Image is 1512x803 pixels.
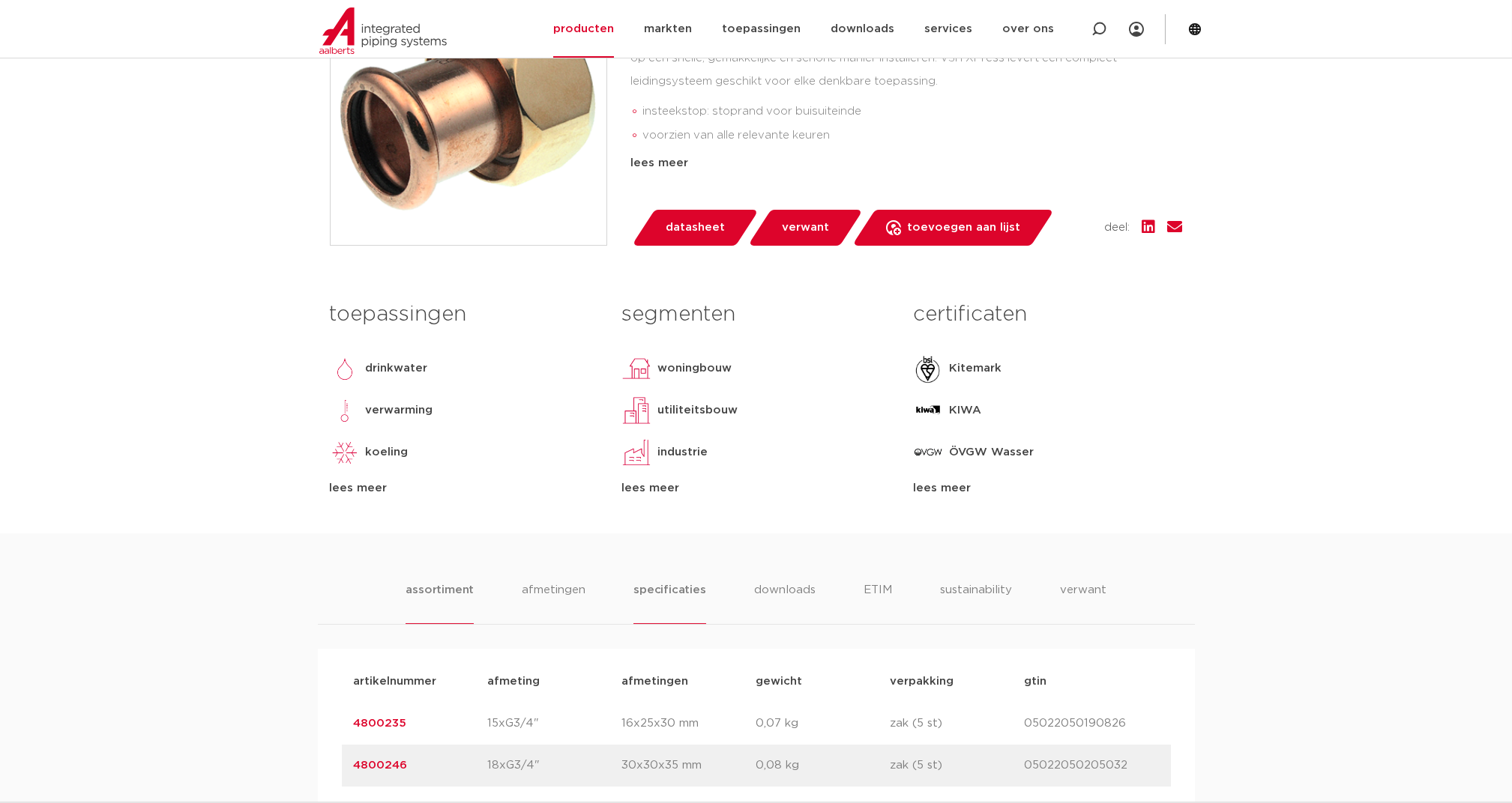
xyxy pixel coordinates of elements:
p: 0,08 kg [756,757,891,775]
div: lees meer [621,479,891,497]
li: voorzien van alle relevante keuren [643,124,1183,148]
p: Kitemark [949,360,1002,378]
li: specificaties [633,581,705,624]
p: drinkwater [366,360,428,378]
p: 05022050205032 [1025,757,1159,775]
p: artikelnummer [354,673,488,691]
p: industrie [657,443,708,461]
p: afmeting [488,673,622,691]
p: koeling [366,443,409,461]
p: utiliteitsbouw [657,401,738,419]
p: woningbouw [657,360,732,378]
li: ETIM [864,581,892,624]
p: ÖVGW Wasser [949,443,1034,461]
li: downloads [754,581,816,624]
img: koeling [330,437,360,467]
li: verwant [1060,581,1106,624]
h3: certificaten [913,300,1182,330]
li: assortiment [406,581,474,624]
span: verwant [782,216,829,240]
p: 0,07 kg [756,715,891,733]
p: verpakking [891,673,1025,691]
span: deel: [1105,219,1130,237]
img: KIWA [913,396,943,425]
li: afmetingen [522,581,585,624]
li: Leak Before Pressed-functie [643,148,1183,172]
div: lees meer [631,154,1183,172]
a: 4800235 [354,718,407,729]
a: 4800246 [354,760,408,771]
p: zak (5 st) [891,757,1025,775]
li: insteekstop: stoprand voor buisuiteinde [643,100,1183,124]
p: 30x30x35 mm [622,757,756,775]
span: toevoegen aan lijst [907,216,1020,240]
p: zak (5 st) [891,715,1025,733]
div: lees meer [913,479,1182,497]
h3: segmenten [621,300,891,330]
img: Kitemark [913,354,943,384]
p: KIWA [949,401,981,419]
span: datasheet [666,216,725,240]
h3: toepassingen [330,300,599,330]
a: datasheet [631,210,759,246]
p: 16x25x30 mm [622,715,756,733]
p: gewicht [756,673,891,691]
img: utiliteitsbouw [621,396,651,425]
div: lees meer [330,479,599,497]
img: verwarming [330,396,360,425]
p: afmetingen [622,673,756,691]
p: verwarming [366,401,433,419]
p: 05022050190826 [1025,715,1159,733]
p: gtin [1025,673,1159,691]
p: 15xG3/4" [488,715,622,733]
img: ÖVGW Wasser [913,437,943,467]
a: verwant [747,210,863,246]
p: 18xG3/4" [488,757,622,775]
li: sustainability [940,581,1012,624]
img: industrie [621,437,651,467]
img: drinkwater [330,354,360,384]
img: woningbouw [621,354,651,384]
